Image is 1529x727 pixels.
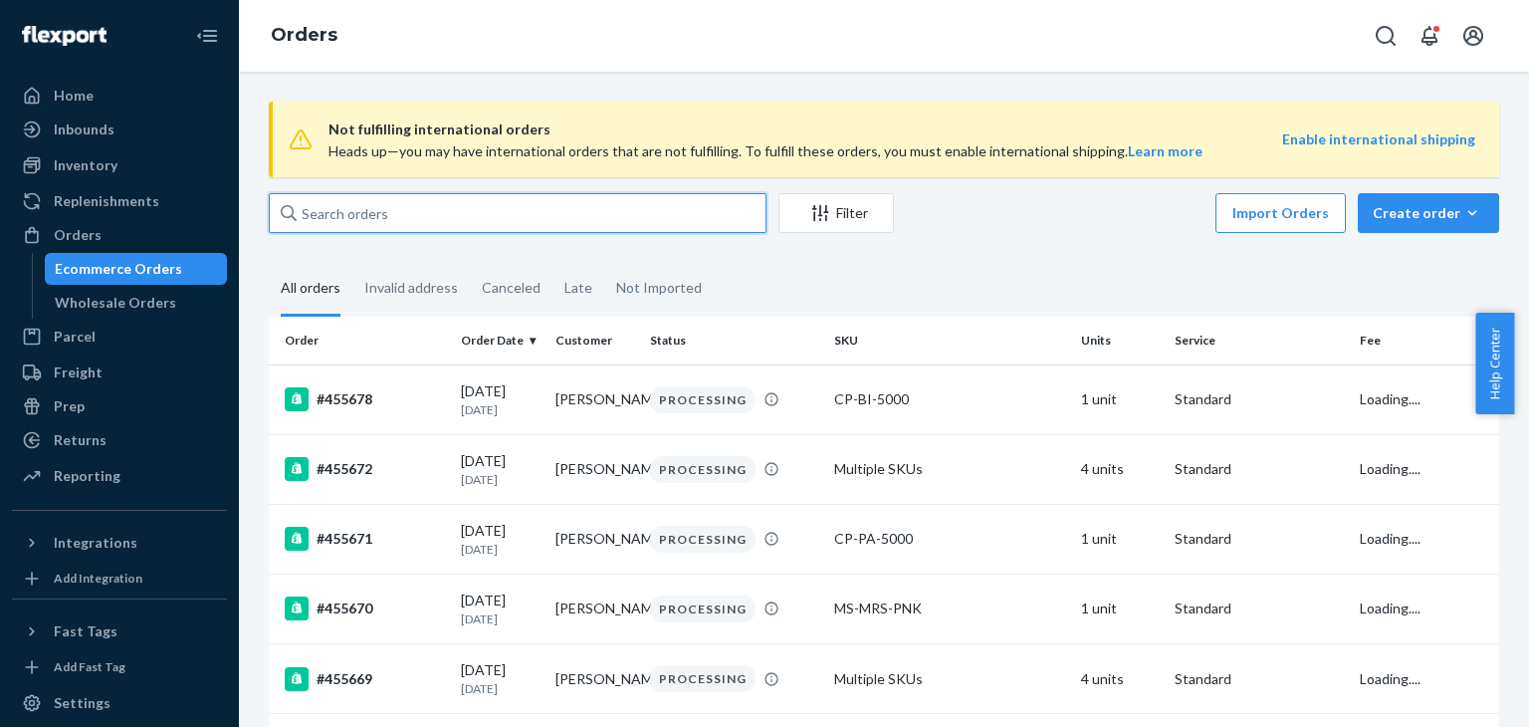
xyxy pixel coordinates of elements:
[271,24,337,46] a: Orders
[54,396,85,416] div: Prep
[547,504,642,574] td: [PERSON_NAME]
[12,567,227,591] a: Add Integration
[22,26,107,46] img: Flexport logo
[461,591,540,627] div: [DATE]
[642,317,826,364] th: Status
[12,114,227,145] a: Inbounds
[285,667,445,691] div: #455669
[482,262,541,314] div: Canceled
[616,262,702,314] div: Not Imported
[826,317,1072,364] th: SKU
[45,287,228,319] a: Wholesale Orders
[54,225,102,245] div: Orders
[453,317,547,364] th: Order Date
[461,401,540,418] p: [DATE]
[269,193,766,233] input: Search orders
[1073,644,1168,714] td: 4 units
[826,434,1072,504] td: Multiple SKUs
[547,644,642,714] td: [PERSON_NAME]
[285,457,445,481] div: #455672
[12,219,227,251] a: Orders
[54,693,110,713] div: Settings
[54,363,103,382] div: Freight
[54,155,117,175] div: Inventory
[1215,193,1346,233] button: Import Orders
[650,596,756,622] div: PROCESSING
[834,599,1064,618] div: MS-MRS-PNK
[12,687,227,719] a: Settings
[1073,504,1168,574] td: 1 unit
[54,327,96,347] div: Parcel
[778,193,894,233] button: Filter
[1073,434,1168,504] td: 4 units
[54,430,107,450] div: Returns
[12,460,227,492] a: Reporting
[54,570,142,587] div: Add Integration
[12,527,227,559] button: Integrations
[328,142,1202,159] span: Heads up—you may have international orders that are not fulfilling. To fulfill these orders, you ...
[650,456,756,483] div: PROCESSING
[54,533,137,553] div: Integrations
[328,118,1282,141] span: Not fulfilling international orders
[1128,142,1202,159] a: Learn more
[547,574,642,643] td: [PERSON_NAME]
[547,434,642,504] td: [PERSON_NAME]
[1352,504,1499,574] td: Loading....
[12,185,227,217] a: Replenishments
[650,526,756,553] div: PROCESSING
[650,386,756,413] div: PROCESSING
[54,658,125,675] div: Add Fast Tag
[461,451,540,488] div: [DATE]
[1366,16,1406,56] button: Open Search Box
[285,597,445,620] div: #455670
[12,149,227,181] a: Inventory
[1073,364,1168,434] td: 1 unit
[826,644,1072,714] td: Multiple SKUs
[55,259,182,279] div: Ecommerce Orders
[1175,669,1343,689] p: Standard
[461,680,540,697] p: [DATE]
[364,262,458,314] div: Invalid address
[54,86,94,106] div: Home
[461,541,540,558] p: [DATE]
[54,621,117,641] div: Fast Tags
[285,527,445,551] div: #455671
[54,466,120,486] div: Reporting
[1358,193,1499,233] button: Create order
[461,471,540,488] p: [DATE]
[255,7,353,65] ol: breadcrumbs
[55,293,176,313] div: Wholesale Orders
[1453,16,1493,56] button: Open account menu
[1073,574,1168,643] td: 1 unit
[555,332,634,349] div: Customer
[834,389,1064,409] div: CP-BI-5000
[1352,317,1499,364] th: Fee
[285,387,445,411] div: #455678
[547,364,642,434] td: [PERSON_NAME]
[12,321,227,353] a: Parcel
[45,253,228,285] a: Ecommerce Orders
[54,120,114,139] div: Inbounds
[1175,599,1343,618] p: Standard
[12,655,227,679] a: Add Fast Tag
[1352,364,1499,434] td: Loading....
[1352,574,1499,643] td: Loading....
[1475,313,1514,414] button: Help Center
[461,660,540,697] div: [DATE]
[1175,459,1343,479] p: Standard
[12,424,227,456] a: Returns
[1167,317,1351,364] th: Service
[1282,130,1475,147] a: Enable international shipping
[269,317,453,364] th: Order
[461,381,540,418] div: [DATE]
[1352,434,1499,504] td: Loading....
[1410,16,1449,56] button: Open notifications
[12,357,227,388] a: Freight
[650,665,756,692] div: PROCESSING
[1073,317,1168,364] th: Units
[12,615,227,647] button: Fast Tags
[1175,529,1343,549] p: Standard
